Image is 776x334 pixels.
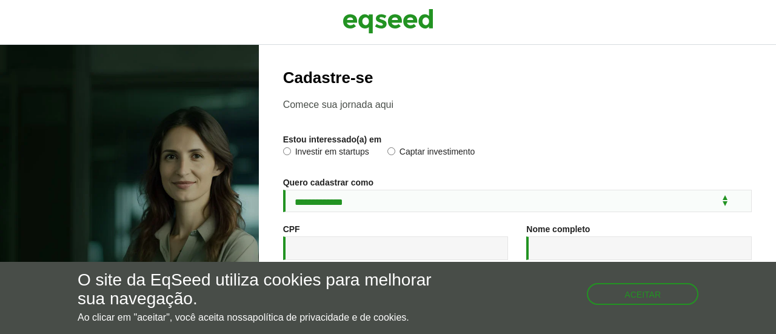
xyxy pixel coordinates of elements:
label: Captar investimento [387,147,475,159]
h5: O site da EqSeed utiliza cookies para melhorar sua navegação. [78,271,450,309]
a: política de privacidade e de cookies [253,313,407,322]
button: Aceitar [587,283,698,305]
label: Quero cadastrar como [283,178,373,187]
p: Ao clicar em "aceitar", você aceita nossa . [78,312,450,323]
label: Estou interessado(a) em [283,135,382,144]
input: Captar investimento [387,147,395,155]
h2: Cadastre-se [283,69,752,87]
label: CPF [283,225,300,233]
img: EqSeed Logo [343,6,433,36]
label: Investir em startups [283,147,369,159]
input: Investir em startups [283,147,291,155]
label: Nome completo [526,225,590,233]
p: Comece sua jornada aqui [283,99,752,110]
